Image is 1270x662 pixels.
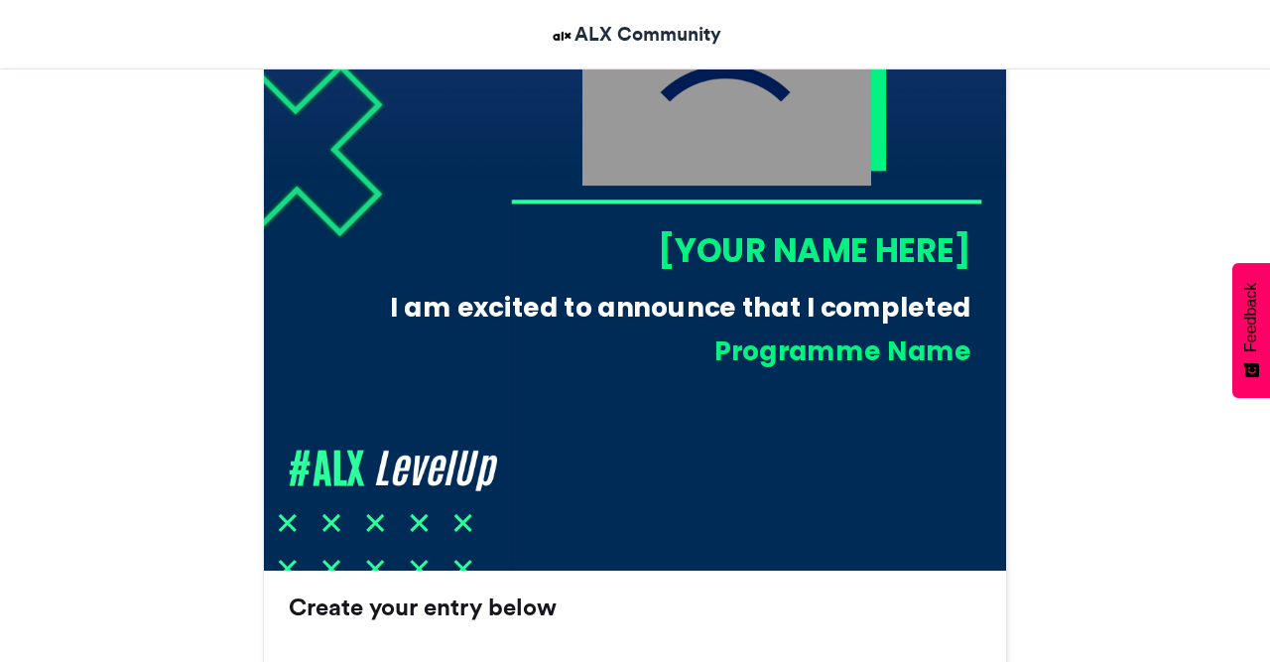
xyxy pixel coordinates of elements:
[550,20,721,49] a: ALX Community
[1242,283,1260,352] span: Feedback
[511,227,971,273] div: [YOUR NAME HERE]
[550,24,574,49] img: ALX Community
[372,290,971,327] div: I am excited to announce that I completed
[289,596,981,619] h3: Create your entry below
[403,333,971,370] div: Programme Name
[1232,263,1270,398] button: Feedback - Show survey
